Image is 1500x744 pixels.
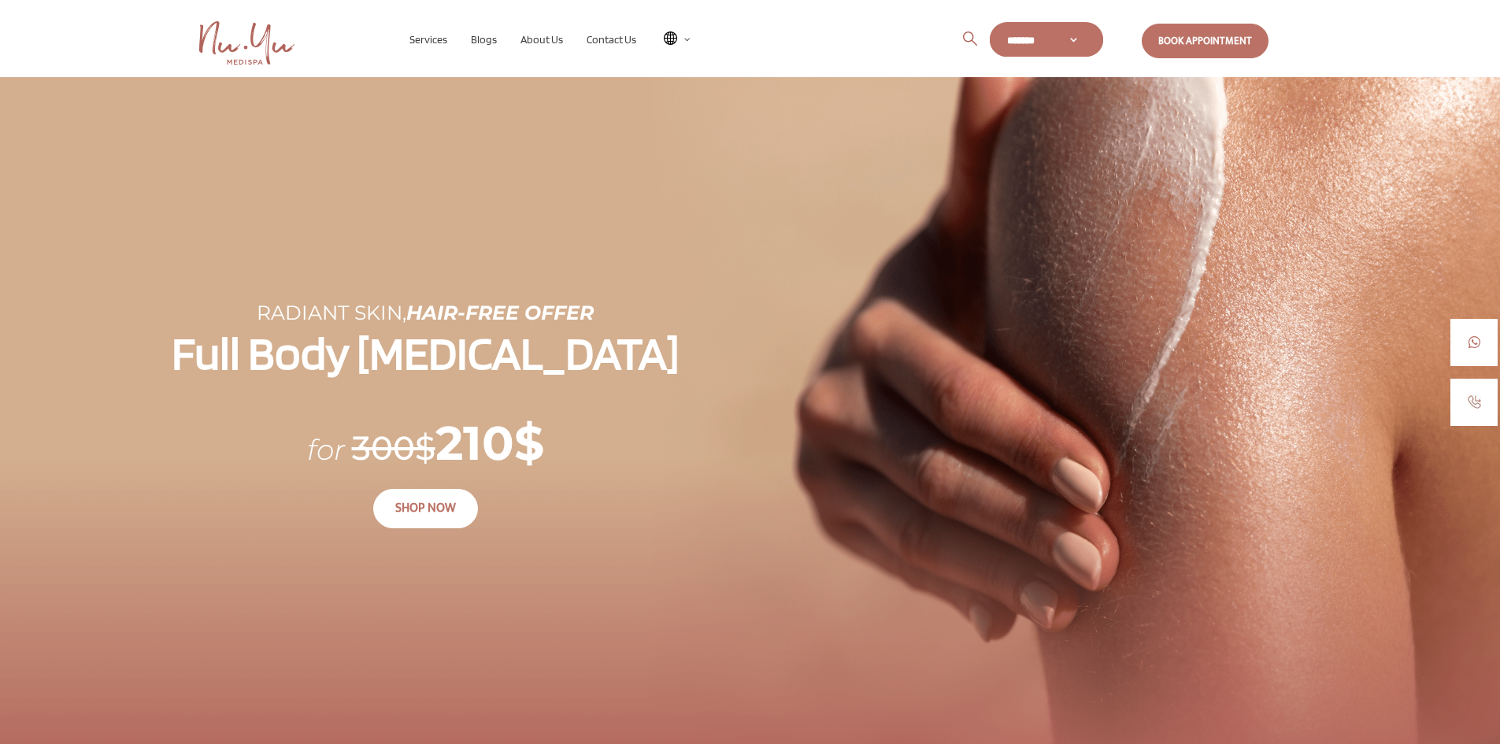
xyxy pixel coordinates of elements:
a: Nu Yu MediSpa [199,21,398,65]
span: Hair-Free Offer [406,301,594,324]
img: Nu Yu Medispa Home [199,21,294,65]
a: Contact Us [575,34,648,45]
span: Contact Us [587,33,636,46]
span: About Us [520,33,563,46]
img: call-1.jpg [1468,395,1481,409]
a: SHOP NOW [373,489,478,527]
span: Blogs [471,33,497,46]
span: Radiant Skin, [257,301,406,324]
a: Book Appointment [1142,24,1269,58]
span: for [307,432,345,467]
span: 210$ [435,414,544,472]
span: 300$ [352,428,435,468]
span: Services [409,33,447,46]
a: Blogs [459,34,509,45]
